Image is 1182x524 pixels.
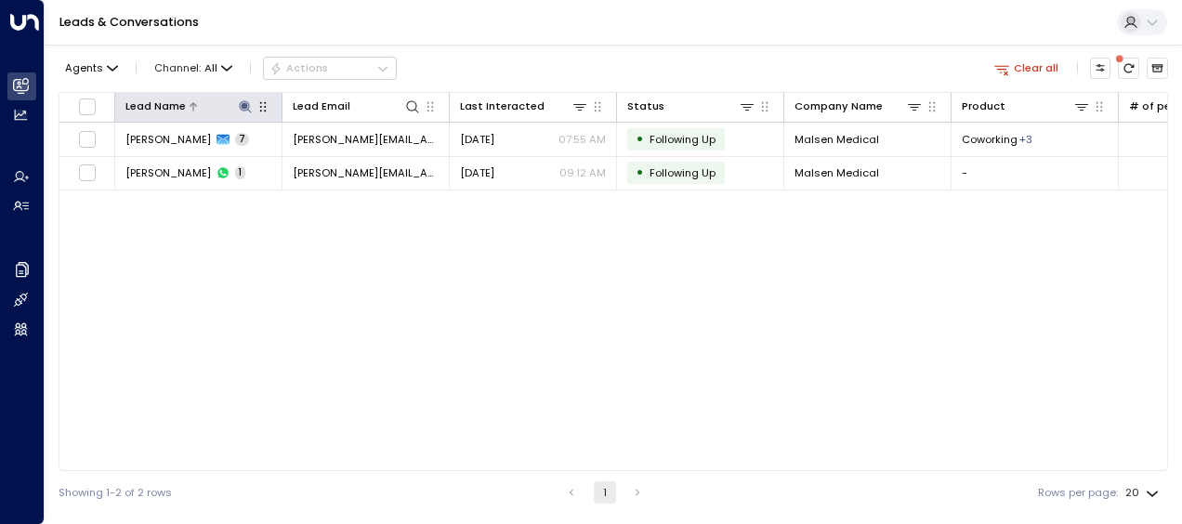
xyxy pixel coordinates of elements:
[148,58,238,78] button: Channel:All
[988,58,1065,78] button: Clear all
[293,132,439,147] span: allen@malsenmedical.com
[795,165,879,180] span: Malsen Medical
[460,98,545,115] div: Last Interacted
[293,98,421,115] div: Lead Email
[795,132,879,147] span: Malsen Medical
[65,63,103,73] span: Agents
[962,98,1005,115] div: Product
[59,14,199,30] a: Leads & Conversations
[460,165,494,180] span: Sep 25, 2025
[636,160,644,185] div: •
[650,165,716,180] span: Following Up
[460,132,494,147] span: Yesterday
[795,98,923,115] div: Company Name
[1090,58,1111,79] button: Customize
[125,132,211,147] span: Allen Pearson
[559,481,650,504] nav: pagination navigation
[293,98,350,115] div: Lead Email
[558,132,606,147] p: 07:55 AM
[78,98,97,116] span: Toggle select all
[148,58,238,78] span: Channel:
[204,62,217,74] span: All
[1147,58,1168,79] button: Archived Leads
[636,126,644,151] div: •
[263,57,397,79] div: Button group with a nested menu
[125,165,211,180] span: Allen Pearson
[460,98,588,115] div: Last Interacted
[59,58,124,78] button: Agents
[1125,481,1162,504] div: 20
[235,133,249,146] span: 7
[125,98,186,115] div: Lead Name
[269,61,328,74] div: Actions
[962,98,1090,115] div: Product
[650,132,716,147] span: Following Up
[263,57,397,79] button: Actions
[627,98,755,115] div: Status
[78,164,97,182] span: Toggle select row
[962,132,1018,147] span: Coworking
[594,481,616,504] button: page 1
[235,166,245,179] span: 1
[1019,132,1032,147] div: Dedicated Desk,Membership,Private Office
[293,165,439,180] span: allen@malsenmedical.com
[795,98,883,115] div: Company Name
[952,157,1119,190] td: -
[59,485,172,501] div: Showing 1-2 of 2 rows
[1118,58,1139,79] span: There are new threads available. Refresh the grid to view the latest updates.
[1038,485,1118,501] label: Rows per page:
[627,98,664,115] div: Status
[78,130,97,149] span: Toggle select row
[559,165,606,180] p: 09:12 AM
[125,98,254,115] div: Lead Name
